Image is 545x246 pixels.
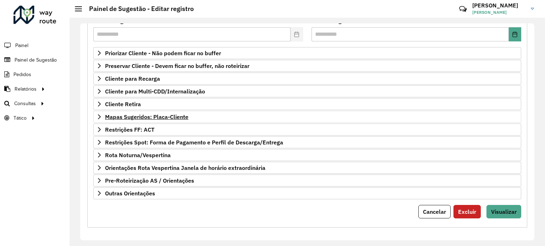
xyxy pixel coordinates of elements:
[105,127,154,132] span: Restrições FF: ACT
[105,165,265,171] span: Orientações Rota Vespertina Janela de horário extraordinária
[105,88,205,94] span: Cliente para Multi-CDD/Internalização
[93,175,521,187] a: Pre-Roteirização AS / Orientações
[491,208,517,215] span: Visualizar
[418,205,451,218] button: Cancelar
[93,187,521,199] a: Outras Orientações
[105,178,194,183] span: Pre-Roteirização AS / Orientações
[455,1,470,17] a: Contato Rápido
[93,98,521,110] a: Cliente Retira
[458,208,476,215] span: Excluir
[423,208,446,215] span: Cancelar
[13,114,27,122] span: Tático
[105,76,160,81] span: Cliente para Recarga
[105,114,188,120] span: Mapas Sugeridos: Placa-Cliente
[105,63,249,69] span: Preservar Cliente - Devem ficar no buffer, não roteirizar
[82,5,194,13] h2: Painel de Sugestão - Editar registro
[105,101,141,107] span: Cliente Retira
[105,152,171,158] span: Rota Noturna/Vespertina
[15,56,57,64] span: Painel de Sugestão
[509,27,521,41] button: Choose Date
[105,50,221,56] span: Priorizar Cliente - Não podem ficar no buffer
[486,205,521,218] button: Visualizar
[93,47,521,59] a: Priorizar Cliente - Não podem ficar no buffer
[93,73,521,85] a: Cliente para Recarga
[105,139,283,145] span: Restrições Spot: Forma de Pagamento e Perfil de Descarga/Entrega
[93,162,521,174] a: Orientações Rota Vespertina Janela de horário extraordinária
[14,100,36,107] span: Consultas
[93,60,521,72] a: Preservar Cliente - Devem ficar no buffer, não roteirizar
[93,149,521,161] a: Rota Noturna/Vespertina
[105,190,155,196] span: Outras Orientações
[13,71,31,78] span: Pedidos
[93,124,521,136] a: Restrições FF: ACT
[93,136,521,148] a: Restrições Spot: Forma de Pagamento e Perfil de Descarga/Entrega
[15,42,28,49] span: Painel
[93,111,521,123] a: Mapas Sugeridos: Placa-Cliente
[472,2,525,9] h3: [PERSON_NAME]
[472,9,525,16] span: [PERSON_NAME]
[453,205,481,218] button: Excluir
[93,85,521,97] a: Cliente para Multi-CDD/Internalização
[15,85,37,93] span: Relatórios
